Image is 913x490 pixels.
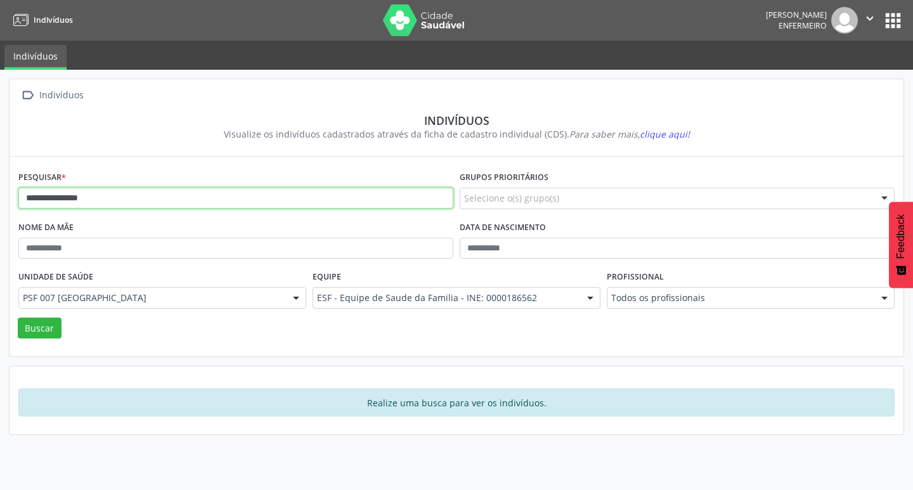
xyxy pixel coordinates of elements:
label: Unidade de saúde [18,268,93,287]
a: Indivíduos [9,10,73,30]
button:  [858,7,882,34]
label: Pesquisar [18,168,66,188]
a: Indivíduos [4,45,67,70]
button: Feedback - Mostrar pesquisa [889,202,913,288]
label: Nome da mãe [18,218,74,238]
div: Realize uma busca para ver os indivíduos. [18,389,895,416]
span: Enfermeiro [779,20,827,31]
label: Profissional [607,268,664,287]
img: img [831,7,858,34]
span: Selecione o(s) grupo(s) [464,191,559,205]
div: Visualize os indivíduos cadastrados através da ficha de cadastro individual (CDS). [27,127,886,141]
label: Data de nascimento [460,218,546,238]
span: clique aqui! [640,128,690,140]
span: Todos os profissionais [611,292,869,304]
span: Indivíduos [34,15,73,25]
div: [PERSON_NAME] [766,10,827,20]
div: Indivíduos [37,86,86,105]
span: ESF - Equipe de Saude da Familia - INE: 0000186562 [317,292,574,304]
span: Feedback [895,214,907,259]
label: Grupos prioritários [460,168,548,188]
i: Para saber mais, [569,128,690,140]
div: Indivíduos [27,113,886,127]
button: apps [882,10,904,32]
a:  Indivíduos [18,86,86,105]
label: Equipe [313,268,341,287]
i:  [18,86,37,105]
span: PSF 007 [GEOGRAPHIC_DATA] [23,292,280,304]
i:  [863,11,877,25]
button: Buscar [18,318,62,339]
